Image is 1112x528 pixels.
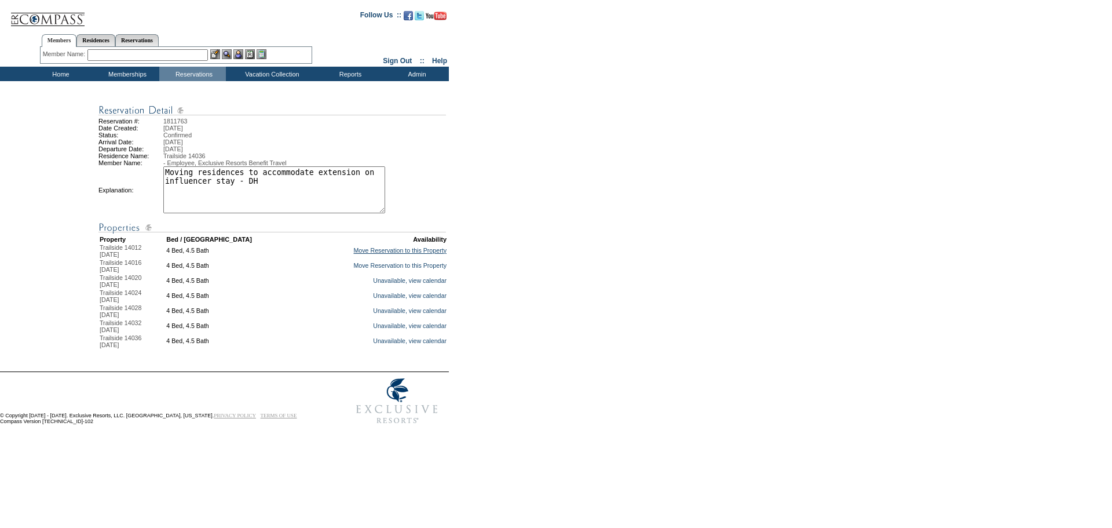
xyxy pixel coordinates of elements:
[214,413,256,418] a: PRIVACY POLICY
[245,49,255,59] img: Reservations
[98,166,163,213] td: Explanation:
[261,413,297,418] a: TERMS OF USE
[115,34,159,46] a: Reservations
[166,236,300,243] td: Bed / [GEOGRAPHIC_DATA]
[100,244,165,251] div: Trailside 14012
[163,145,183,152] span: [DATE]
[373,322,447,329] a: Unavailable, view calendar
[98,118,163,125] td: Reservation #:
[100,326,119,333] span: [DATE]
[100,341,119,348] span: [DATE]
[43,49,87,59] div: Member Name:
[166,319,300,333] td: 4 Bed, 4.5 Bath
[10,3,85,27] img: Compass Home
[163,159,287,166] span: - Employee, Exclusive Resorts Benefit Travel
[93,67,159,81] td: Memberships
[226,67,316,81] td: Vacation Collection
[360,10,401,24] td: Follow Us ::
[100,319,165,326] div: Trailside 14032
[415,14,424,21] a: Follow us on Twitter
[100,304,165,311] div: Trailside 14028
[100,251,119,258] span: [DATE]
[98,220,446,235] img: Reservation Detail
[163,125,183,132] span: [DATE]
[98,152,163,159] td: Residence Name:
[98,145,163,152] td: Departure Date:
[98,139,163,145] td: Arrival Date:
[426,12,447,20] img: Subscribe to our YouTube Channel
[373,337,447,344] a: Unavailable, view calendar
[166,274,300,288] td: 4 Bed, 4.5 Bath
[26,67,93,81] td: Home
[166,244,300,258] td: 4 Bed, 4.5 Bath
[383,57,412,65] a: Sign Out
[100,281,119,288] span: [DATE]
[404,14,413,21] a: Become our fan on Facebook
[100,334,165,341] div: Trailside 14036
[100,266,119,273] span: [DATE]
[373,292,447,299] a: Unavailable, view calendar
[100,289,165,296] div: Trailside 14024
[345,372,449,430] img: Exclusive Resorts
[353,247,447,254] a: Move Reservation to this Property
[163,152,205,159] span: Trailside 14036
[163,118,188,125] span: 1811763
[373,277,447,284] a: Unavailable, view calendar
[257,49,266,59] img: b_calculator.gif
[159,67,226,81] td: Reservations
[163,132,192,139] span: Confirmed
[353,262,447,269] a: Move Reservation to this Property
[98,132,163,139] td: Status:
[301,236,447,243] td: Availability
[163,139,183,145] span: [DATE]
[98,159,163,166] td: Member Name:
[404,11,413,20] img: Become our fan on Facebook
[373,307,447,314] a: Unavailable, view calendar
[233,49,243,59] img: Impersonate
[100,296,119,303] span: [DATE]
[98,103,446,118] img: Reservation Detail
[222,49,232,59] img: View
[76,34,115,46] a: Residences
[100,259,165,266] div: Trailside 14016
[100,236,165,243] td: Property
[432,57,447,65] a: Help
[166,304,300,318] td: 4 Bed, 4.5 Bath
[316,67,382,81] td: Reports
[98,125,163,132] td: Date Created:
[382,67,449,81] td: Admin
[42,34,77,47] a: Members
[426,14,447,21] a: Subscribe to our YouTube Channel
[166,259,300,273] td: 4 Bed, 4.5 Bath
[100,274,165,281] div: Trailside 14020
[100,311,119,318] span: [DATE]
[210,49,220,59] img: b_edit.gif
[166,289,300,303] td: 4 Bed, 4.5 Bath
[166,334,300,348] td: 4 Bed, 4.5 Bath
[415,11,424,20] img: Follow us on Twitter
[420,57,425,65] span: ::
